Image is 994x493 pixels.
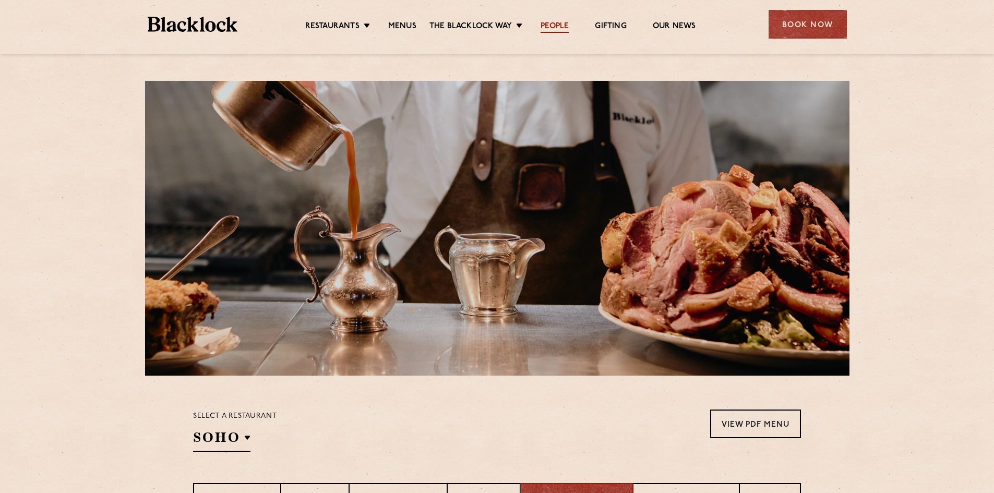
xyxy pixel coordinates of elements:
a: Our News [653,21,696,33]
img: BL_Textured_Logo-footer-cropped.svg [148,17,238,32]
h2: SOHO [193,428,250,452]
a: View PDF Menu [710,410,801,438]
p: Select a restaurant [193,410,277,423]
div: Book Now [769,10,847,39]
a: Menus [388,21,416,33]
a: The Blacklock Way [429,21,512,33]
a: Gifting [595,21,626,33]
a: Restaurants [305,21,360,33]
a: People [541,21,569,33]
